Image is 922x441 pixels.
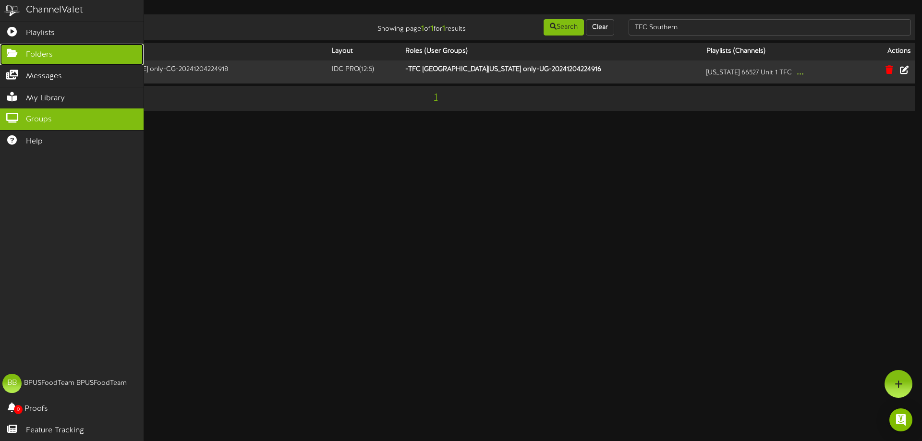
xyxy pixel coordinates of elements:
th: Layout [328,43,402,60]
th: Actions [862,43,915,60]
span: My Library [26,93,65,104]
input: -- Search -- [629,19,911,36]
th: Roles (User Groups) [401,43,703,60]
strong: 1 [421,24,424,33]
div: ChannelValet [26,3,83,17]
th: Playlists (Channels) [703,43,862,60]
strong: 1 [431,24,434,33]
span: Messages [26,71,62,82]
div: Open Intercom Messenger [889,408,912,431]
span: Groups [26,114,52,125]
th: - TFC [GEOGRAPHIC_DATA][US_STATE] only-UG-20241204224916 [401,60,703,83]
span: Folders [26,49,53,60]
div: BB [2,374,22,393]
span: Feature Tracking [26,425,84,436]
span: 1 [432,92,440,103]
button: Search [544,19,584,36]
span: Proofs [24,404,48,415]
td: IDC PRO ( 12:5 ) [328,60,402,83]
span: Help [26,136,43,147]
div: BPUSFoodTeam BPUSFoodTeam [24,379,127,388]
button: Clear [586,19,614,36]
button: ... [794,65,807,80]
div: Showing page of for results [325,18,473,35]
div: [US_STATE] 66527 Unit 1 TFC [706,65,859,80]
span: 0 [14,405,23,414]
td: TFC [GEOGRAPHIC_DATA][US_STATE] only-CG-20241204224918 [31,60,328,83]
strong: 1 [442,24,445,33]
span: Playlists [26,28,55,39]
th: Name [31,43,328,60]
